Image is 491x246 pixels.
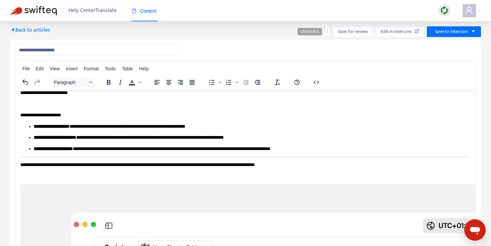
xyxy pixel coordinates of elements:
button: Align right [175,78,186,87]
img: sync.dc5367851b00ba804db3.png [440,6,449,15]
div: Bullet list [206,78,223,87]
button: Save for review [333,26,373,37]
span: UNSAVED [300,29,319,34]
span: View [50,66,60,71]
span: File [22,66,30,71]
button: Undo [20,78,31,87]
button: Italic [115,78,126,87]
span: Format [84,66,99,71]
span: book [132,9,136,13]
button: Help [291,78,303,87]
span: Help Center Translate [68,4,117,17]
span: caret-left [10,27,15,32]
span: Back to articles [10,26,50,35]
button: Align left [151,78,163,87]
button: Clear formatting [272,78,283,87]
span: Help [139,66,149,71]
span: Content [132,8,157,14]
button: Block Paragraph [51,78,95,87]
span: Edit [36,66,44,71]
button: Increase indent [252,78,263,87]
div: Numbered list [223,78,240,87]
button: Align center [163,78,174,87]
button: Save to Intercomcaret-down [427,26,481,37]
span: caret-down [471,29,476,34]
span: Save for review [338,28,368,35]
iframe: Button to launch messaging window [464,219,486,241]
span: Tools [105,66,116,71]
button: Redo [31,78,43,87]
button: Bold [103,78,114,87]
span: Paragraph [54,80,87,85]
span: user [465,6,473,14]
button: Justify [186,78,198,87]
span: Edit in Intercom [381,28,412,35]
button: Edit in Intercom [375,26,425,37]
span: Save to Intercom [435,28,468,35]
span: Table [122,66,133,71]
button: more [325,26,330,37]
img: Swifteq [10,6,57,15]
span: Insert [66,66,77,71]
div: Text color Black [126,78,143,87]
button: Decrease indent [240,78,252,87]
span: more [325,29,330,34]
